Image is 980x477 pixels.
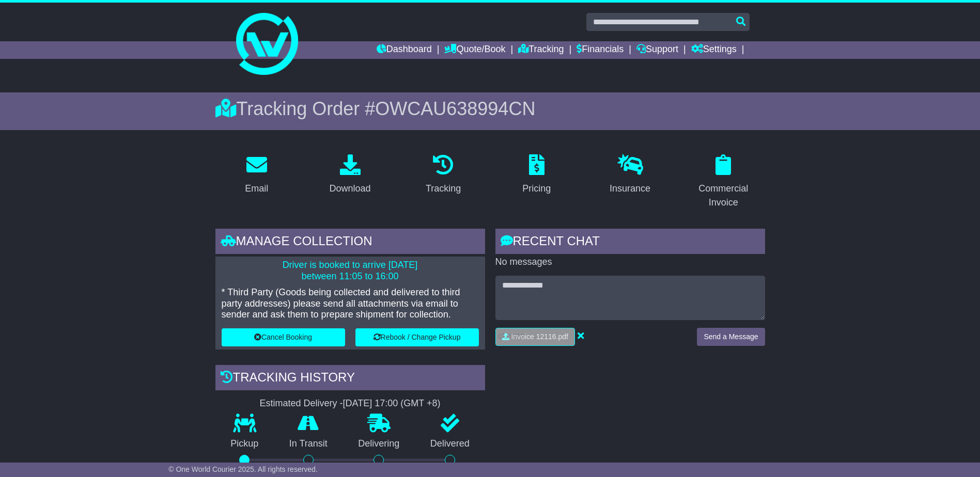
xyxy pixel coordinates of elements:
span: © One World Courier 2025. All rights reserved. [168,465,318,473]
button: Cancel Booking [222,328,345,346]
a: Support [636,41,678,59]
div: Insurance [610,182,650,196]
p: * Third Party (Goods being collected and delivered to third party addresses) please send all atta... [222,287,479,321]
a: Email [238,151,275,199]
button: Send a Message [697,328,765,346]
a: Financials [577,41,624,59]
div: Email [245,182,268,196]
p: Delivering [343,438,415,450]
div: RECENT CHAT [495,229,765,257]
p: No messages [495,257,765,268]
a: Dashboard [377,41,432,59]
button: Rebook / Change Pickup [355,328,479,346]
div: Commercial Invoice [689,182,758,210]
div: [DATE] 17:00 (GMT +8) [343,398,441,409]
div: Tracking Order # [215,98,765,120]
a: Insurance [603,151,657,199]
div: Manage collection [215,229,485,257]
p: Pickup [215,438,274,450]
a: Quote/Book [444,41,505,59]
a: Settings [691,41,737,59]
div: Tracking [426,182,461,196]
p: Delivered [415,438,485,450]
a: Download [322,151,377,199]
a: Commercial Invoice [682,151,765,213]
div: Download [329,182,370,196]
span: OWCAU638994CN [375,98,535,119]
div: Tracking history [215,365,485,393]
a: Tracking [518,41,564,59]
p: Driver is booked to arrive [DATE] between 11:05 to 16:00 [222,260,479,282]
a: Pricing [516,151,557,199]
div: Estimated Delivery - [215,398,485,409]
p: In Transit [274,438,343,450]
div: Pricing [522,182,551,196]
a: Tracking [419,151,468,199]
